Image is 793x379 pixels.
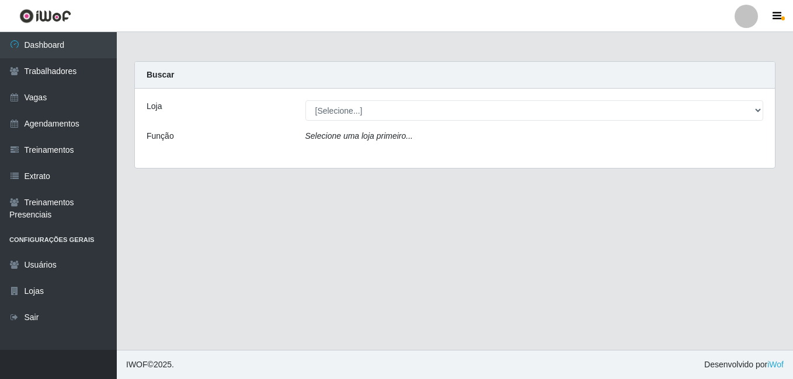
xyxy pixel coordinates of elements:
[19,9,71,23] img: CoreUI Logo
[126,359,174,371] span: © 2025 .
[305,131,413,141] i: Selecione uma loja primeiro...
[704,359,784,371] span: Desenvolvido por
[126,360,148,369] span: IWOF
[147,100,162,113] label: Loja
[147,130,174,142] label: Função
[147,70,174,79] strong: Buscar
[767,360,784,369] a: iWof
